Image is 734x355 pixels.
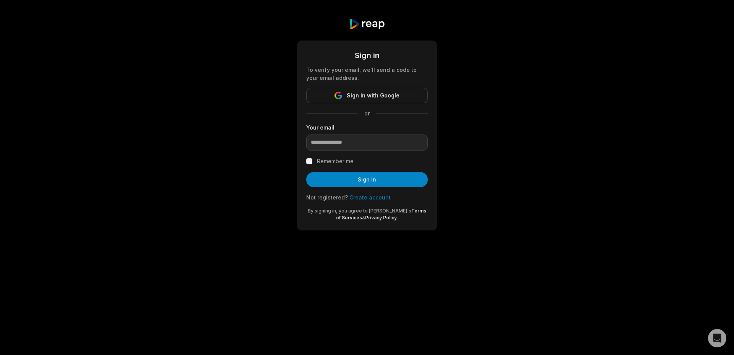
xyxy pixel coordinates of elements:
label: Remember me [317,157,354,166]
a: Terms of Services [336,208,426,220]
label: Your email [306,123,428,131]
span: Sign in with Google [347,91,399,100]
a: Privacy Policy [365,215,397,220]
span: By signing in, you agree to [PERSON_NAME]'s [308,208,411,214]
a: Create account [349,194,391,201]
div: Open Intercom Messenger [708,329,726,347]
span: & [362,215,365,220]
button: Sign in [306,172,428,187]
div: Sign in [306,50,428,61]
span: . [397,215,398,220]
button: Sign in with Google [306,88,428,103]
img: reap [349,18,385,30]
div: To verify your email, we'll send a code to your email address. [306,66,428,82]
span: or [358,109,376,117]
span: Not registered? [306,194,348,201]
